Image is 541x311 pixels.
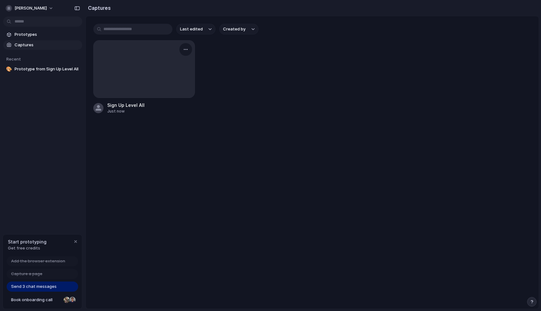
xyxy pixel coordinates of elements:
[11,258,65,264] span: Add the browser extension
[223,26,246,32] span: Created by
[107,102,145,108] div: Sign Up Level All
[15,5,47,11] span: [PERSON_NAME]
[3,30,82,39] a: Prototypes
[219,24,258,35] button: Created by
[3,3,57,13] button: [PERSON_NAME]
[6,56,21,62] span: Recent
[3,64,82,74] a: 🎨Prototype from Sign Up Level All
[176,24,215,35] button: Last edited
[11,271,42,277] span: Capture a page
[15,42,80,48] span: Captures
[15,31,80,38] span: Prototypes
[7,295,78,305] a: Book onboarding call
[11,283,57,290] span: Send 3 chat messages
[11,297,61,303] span: Book onboarding call
[85,4,111,12] h2: Captures
[8,238,47,245] span: Start prototyping
[180,26,203,32] span: Last edited
[69,296,76,304] div: Christian Iacullo
[15,66,80,72] span: Prototype from Sign Up Level All
[107,108,145,114] div: Just now
[8,245,47,251] span: Get free credits
[3,40,82,50] a: Captures
[63,296,71,304] div: Nicole Kubica
[6,66,12,72] div: 🎨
